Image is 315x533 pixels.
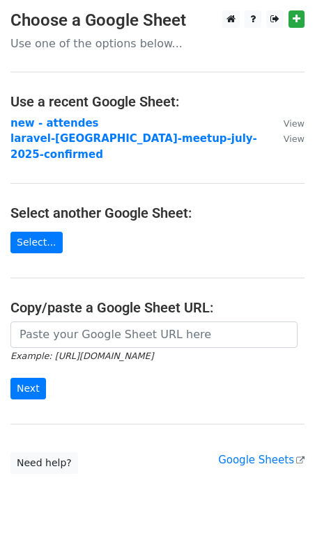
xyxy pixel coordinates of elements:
[10,378,46,399] input: Next
[284,134,305,144] small: View
[270,117,305,129] a: View
[218,454,305,466] a: Google Sheets
[10,321,298,348] input: Paste your Google Sheet URL here
[10,93,305,110] h4: Use a recent Google Sheet:
[10,351,153,361] small: Example: [URL][DOMAIN_NAME]
[10,36,305,51] p: Use one of the options below...
[10,117,99,129] a: new - attendes
[10,299,305,316] h4: Copy/paste a Google Sheet URL:
[10,132,257,161] a: laravel-[GEOGRAPHIC_DATA]-meetup-july-2025-confirmed
[10,205,305,221] h4: Select another Google Sheet:
[270,132,305,145] a: View
[10,452,78,474] a: Need help?
[284,118,305,129] small: View
[10,232,63,253] a: Select...
[10,10,305,31] h3: Choose a Google Sheet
